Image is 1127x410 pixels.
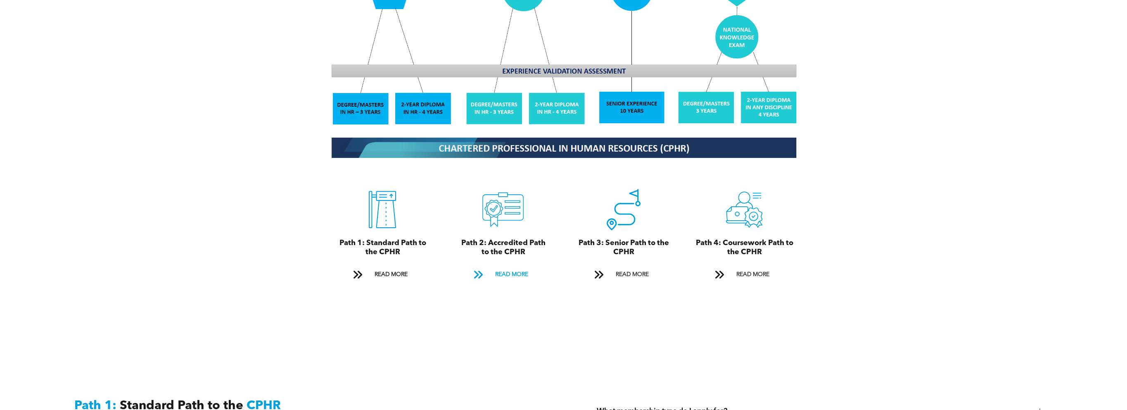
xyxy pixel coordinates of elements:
[339,239,426,256] span: Path 1: Standard Path to the CPHR
[371,267,410,282] span: READ MORE
[612,267,651,282] span: READ MORE
[467,267,539,282] a: READ MORE
[492,267,531,282] span: READ MORE
[461,239,545,256] span: Path 2: Accredited Path to the CPHR
[709,267,780,282] a: READ MORE
[347,267,418,282] a: READ MORE
[733,267,772,282] span: READ MORE
[588,267,659,282] a: READ MORE
[579,239,669,256] span: Path 3: Senior Path to the CPHR
[695,239,793,256] span: Path 4: Coursework Path to the CPHR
